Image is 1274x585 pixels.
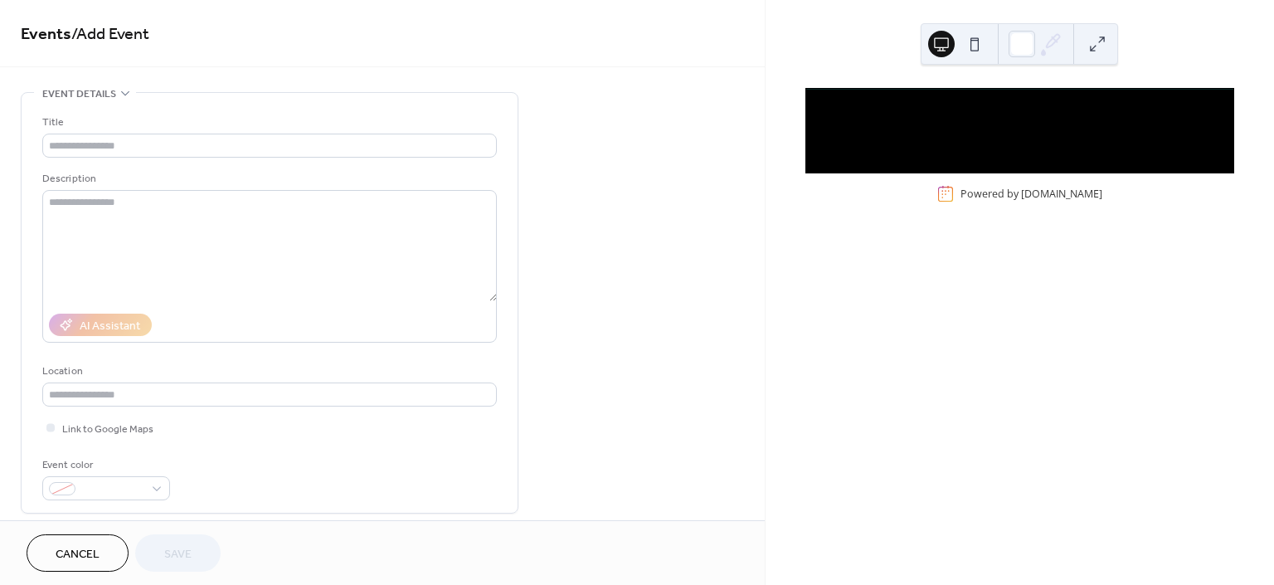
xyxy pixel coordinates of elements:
span: Event details [42,85,116,103]
a: Events [21,18,71,51]
button: Cancel [27,534,129,572]
a: [DOMAIN_NAME] [1021,187,1102,201]
div: Powered by [960,187,1102,201]
span: Link to Google Maps [62,421,153,438]
div: Location [42,363,494,380]
div: Title [42,114,494,131]
div: Event color [42,456,167,474]
span: Cancel [56,546,100,563]
div: Description [42,170,494,188]
span: / Add Event [71,18,149,51]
